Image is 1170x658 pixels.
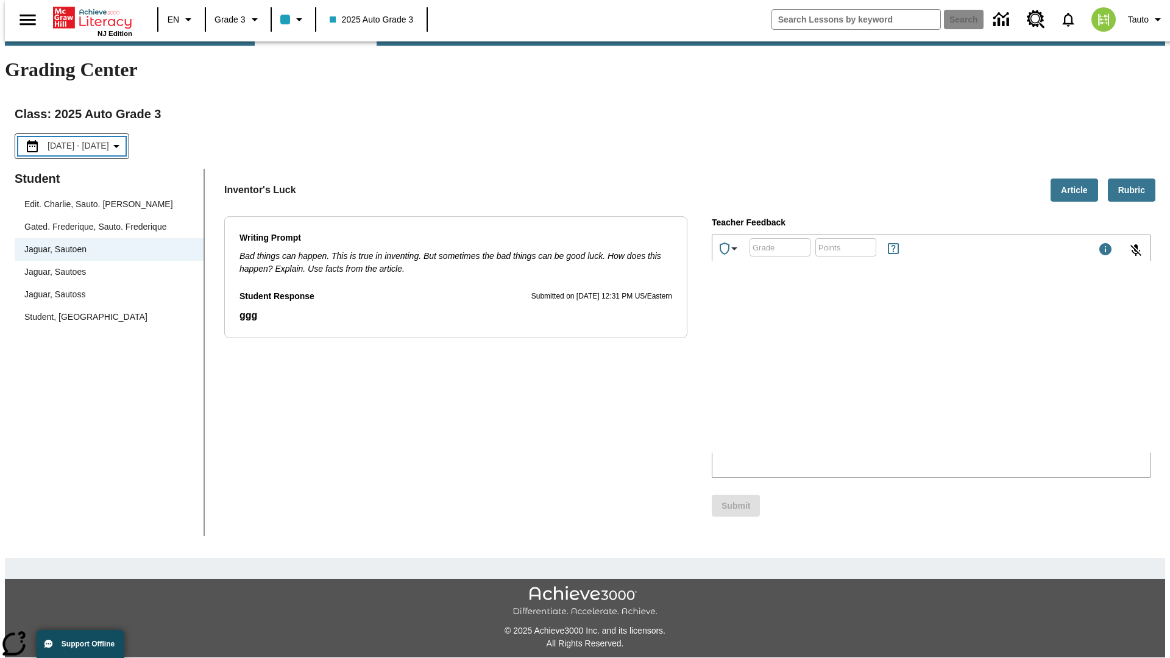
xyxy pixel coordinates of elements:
svg: Collapse Date Range Filter [109,139,124,154]
p: Inventor's Luck [224,183,296,197]
div: Grade: Letters, numbers, %, + and - are allowed. [750,238,810,256]
div: Student, [GEOGRAPHIC_DATA] [24,311,147,324]
button: Support Offline [37,630,124,658]
a: Resource Center, Will open in new tab [1019,3,1052,36]
div: Edit. Charlie, Sauto. [PERSON_NAME] [15,193,204,216]
div: Student, [GEOGRAPHIC_DATA] [15,306,204,328]
div: Jaguar, Sautoes [15,261,204,283]
button: Profile/Settings [1123,9,1170,30]
p: Student Response [239,308,672,323]
p: ggg [239,308,672,323]
span: NJ Edition [97,30,132,37]
a: Notifications [1052,4,1084,35]
span: Grade 3 [214,13,246,26]
p: All Rights Reserved. [5,637,1165,650]
body: Type your response here. [5,10,178,21]
button: Grade: Grade 3, Select a grade [210,9,267,30]
button: Rubric, Will open in new tab [1108,179,1155,202]
p: Teacher Feedback [712,216,1150,230]
span: EN [168,13,179,26]
div: Home [53,4,132,37]
div: Jaguar, Sautoen [24,243,87,256]
a: Home [53,5,132,30]
button: Language: EN, Select a language [162,9,201,30]
input: Grade: Letters, numbers, %, + and - are allowed. [750,232,810,264]
p: Submitted on [DATE] 12:31 PM US/Eastern [531,291,672,303]
button: Rules for Earning Points and Achievements, Will open in new tab [881,236,906,261]
div: Gated. Frederique, Sauto. Frederique [15,216,204,238]
button: Class color is light blue. Change class color [275,9,311,30]
button: Click to activate and allow voice recognition [1121,236,1150,265]
img: avatar image [1091,7,1116,32]
button: Article, Will open in new tab [1051,179,1098,202]
p: Student Response [239,290,314,303]
button: Open side menu [10,2,46,38]
img: Achieve3000 Differentiate Accelerate Achieve [512,586,658,617]
button: Select a new avatar [1084,4,1123,35]
p: Student [15,169,204,188]
span: 2025 Auto Grade 3 [330,13,414,26]
div: Jaguar, Sautoss [24,288,85,301]
div: Points: Must be equal to or less than 25. [815,238,876,256]
span: Support Offline [62,640,115,648]
div: Jaguar, Sautoen [15,238,204,261]
button: Achievements [712,236,746,261]
div: Jaguar, Sautoes [24,266,86,278]
p: Writing Prompt [239,232,672,245]
div: Gated. Frederique, Sauto. Frederique [24,221,166,233]
button: Select the date range menu item [20,139,124,154]
div: Edit. Charlie, Sauto. [PERSON_NAME] [24,198,173,211]
p: Bad things can happen. This is true in inventing. But sometimes the bad things can be good luck. ... [239,250,672,275]
h1: Grading Center [5,58,1165,81]
a: Data Center [986,3,1019,37]
h2: Class : 2025 Auto Grade 3 [15,104,1155,124]
span: Tauto [1128,13,1149,26]
div: Maximum 1000 characters Press Escape to exit toolbar and use left and right arrow keys to access ... [1098,242,1113,259]
input: search field [772,10,940,29]
span: [DATE] - [DATE] [48,140,109,152]
div: Jaguar, Sautoss [15,283,204,306]
input: Points: Must be equal to or less than 25. [815,232,876,264]
p: © 2025 Achieve3000 Inc. and its licensors. [5,624,1165,637]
